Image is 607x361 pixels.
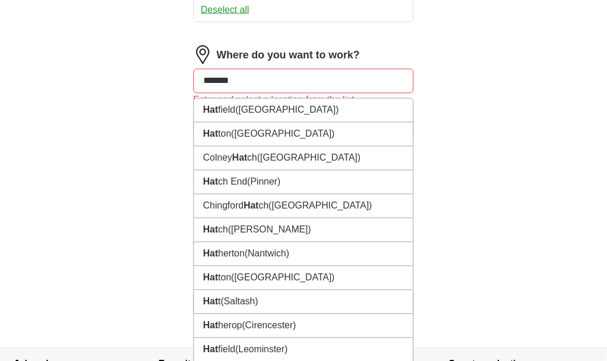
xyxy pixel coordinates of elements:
li: ton [194,123,414,147]
button: Deselect all [201,3,249,17]
li: herton [194,242,414,266]
strong: Hat [203,273,218,283]
span: (Pinner) [247,177,280,187]
li: herop [194,314,414,338]
li: field [194,99,414,123]
li: ch End [194,171,414,195]
strong: Hat [203,129,218,139]
span: ([GEOGRAPHIC_DATA]) [231,129,335,139]
img: location.png [193,46,212,64]
span: (Leominster) [235,345,288,355]
div: Enter and select a location from the list [193,93,414,107]
li: ch [194,218,414,242]
span: (Cirencester) [242,321,296,331]
strong: Hat [203,321,218,331]
li: t [194,290,414,314]
span: ([GEOGRAPHIC_DATA]) [231,273,335,283]
li: Chingford ch [194,195,414,218]
strong: Hat [203,225,218,235]
span: (Saltash) [221,297,258,307]
li: ton [194,266,414,290]
strong: Hat [203,345,218,355]
strong: Hat [203,105,218,115]
span: ([GEOGRAPHIC_DATA]) [235,105,339,115]
li: Colney ch [194,147,414,171]
span: ([PERSON_NAME]) [228,225,311,235]
strong: Hat [203,297,218,307]
label: Where do you want to work? [217,47,360,63]
span: ([GEOGRAPHIC_DATA]) [269,201,372,211]
strong: Hat [203,177,218,187]
strong: Hat [244,201,259,211]
span: ([GEOGRAPHIC_DATA]) [257,153,360,163]
span: (Nantwich) [245,249,289,259]
strong: Hat [233,153,248,163]
strong: Hat [203,249,218,259]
